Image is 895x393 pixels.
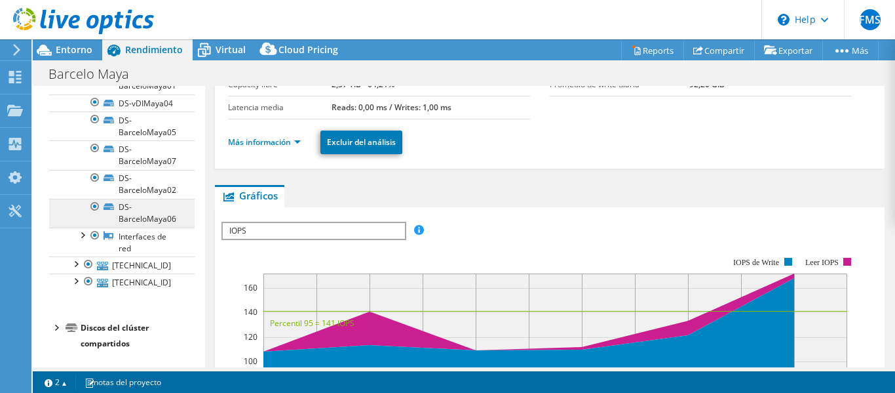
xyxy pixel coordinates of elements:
[244,331,257,342] text: 120
[805,258,839,267] text: Leer IOPS
[683,40,755,60] a: Compartir
[244,306,257,318] text: 140
[778,14,790,26] svg: \n
[754,40,823,60] a: Exportar
[278,43,338,56] span: Cloud Pricing
[689,79,725,90] b: 92,20 GiB
[125,43,183,56] span: Rendimiento
[49,140,195,169] a: DS-BarceloMaya07
[35,374,76,390] a: 2
[733,258,779,267] text: IOPS de Write
[244,282,257,293] text: 160
[332,102,451,113] b: Reads: 0,00 ms / Writes: 1,00 ms
[216,43,246,56] span: Virtual
[822,40,879,60] a: Más
[81,320,195,352] div: Discos del clúster compartidos
[228,136,301,148] a: Más información
[49,94,195,112] a: DS-vDIMaya04
[332,79,394,90] b: 2,57 TiB - 64,21%
[49,228,195,257] a: Interfaces de red
[270,318,354,329] text: Percentil 95 = 141 IOPS
[43,67,149,81] h1: Barcelo Maya
[49,112,195,140] a: DS-BarceloMaya05
[49,257,195,274] a: [TECHNICAL_ID]
[56,43,92,56] span: Entorno
[75,374,170,390] a: notas del proyecto
[49,274,195,291] a: [TECHNICAL_ID]
[228,101,331,114] label: Latencia media
[49,199,195,228] a: DS-BarceloMaya06
[49,170,195,199] a: DS-BarceloMaya02
[221,189,278,202] span: Gráficos
[320,131,402,154] a: Excluir del análisis
[244,356,257,367] text: 100
[621,40,684,60] a: Reports
[860,9,881,30] span: FMS
[223,223,404,239] span: IOPS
